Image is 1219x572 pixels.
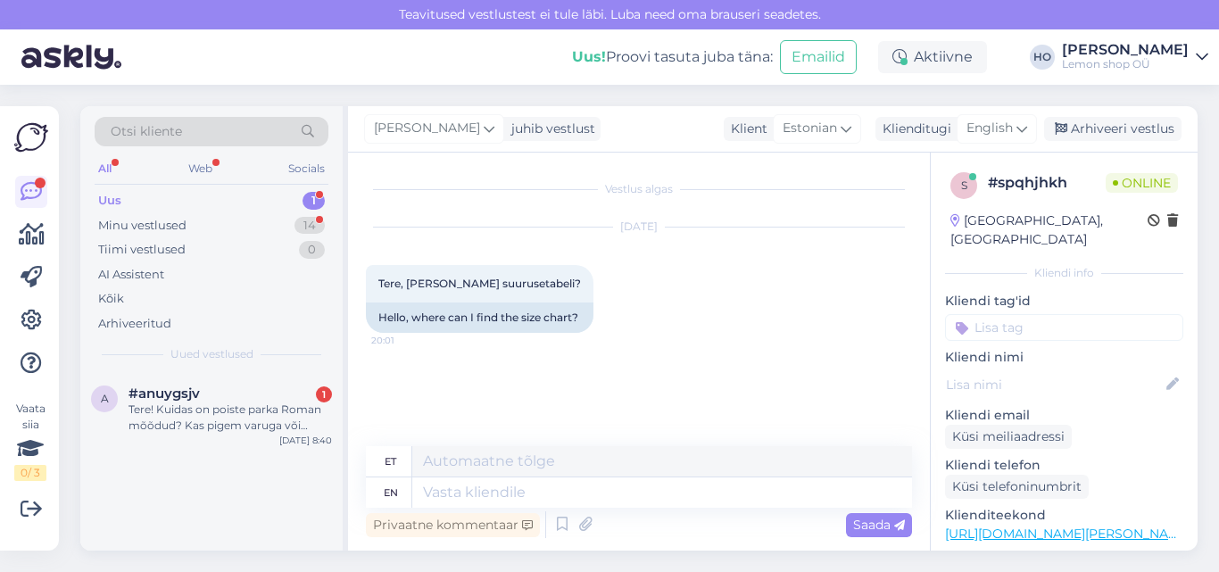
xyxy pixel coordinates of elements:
div: HO [1030,45,1055,70]
p: Kliendi email [945,406,1183,425]
img: Askly Logo [14,120,48,154]
div: Tiimi vestlused [98,241,186,259]
div: en [384,477,398,508]
div: Küsi telefoninumbrit [945,475,1089,499]
span: Online [1106,173,1178,193]
div: 1 [303,192,325,210]
div: Kõik [98,290,124,308]
div: 0 / 3 [14,465,46,481]
div: # spqhjhkh [988,172,1106,194]
span: [PERSON_NAME] [374,119,480,138]
button: Emailid [780,40,857,74]
div: juhib vestlust [504,120,595,138]
div: Vestlus algas [366,181,912,197]
span: a [101,392,109,405]
div: Proovi tasuta juba täna: [572,46,773,68]
div: Küsi meiliaadressi [945,425,1072,449]
div: Aktiivne [878,41,987,73]
span: English [966,119,1013,138]
a: [PERSON_NAME]Lemon shop OÜ [1062,43,1208,71]
p: Kliendi telefon [945,456,1183,475]
div: Vaata siia [14,401,46,481]
div: Privaatne kommentaar [366,513,540,537]
div: Kliendi info [945,265,1183,281]
div: et [385,446,396,477]
div: [DATE] [366,219,912,235]
span: Tere, [PERSON_NAME] suurusetabeli? [378,277,581,290]
input: Lisa tag [945,314,1183,341]
p: Kliendi nimi [945,348,1183,367]
div: Arhiveeri vestlus [1044,117,1182,141]
span: Uued vestlused [170,346,253,362]
span: Estonian [783,119,837,138]
div: 14 [294,217,325,235]
div: Uus [98,192,121,210]
span: #anuygsjv [129,385,200,402]
span: Otsi kliente [111,122,182,141]
div: Arhiveeritud [98,315,171,333]
div: Minu vestlused [98,217,187,235]
p: Vaata edasi ... [945,549,1183,565]
div: [DATE] 8:40 [279,434,332,447]
input: Lisa nimi [946,375,1163,394]
div: 0 [299,241,325,259]
div: All [95,157,115,180]
div: AI Assistent [98,266,164,284]
div: Klient [724,120,767,138]
div: Tere! Kuidas on poiste parka Roman mõõdud? Kas pigem varuga või vastabki täpselt suurusele? [129,402,332,434]
span: s [961,178,967,192]
div: Klienditugi [875,120,951,138]
div: [GEOGRAPHIC_DATA], [GEOGRAPHIC_DATA] [950,211,1148,249]
div: [PERSON_NAME] [1062,43,1189,57]
div: Lemon shop OÜ [1062,57,1189,71]
p: Klienditeekond [945,506,1183,525]
p: Kliendi tag'id [945,292,1183,311]
span: 20:01 [371,334,438,347]
span: Saada [853,517,905,533]
b: Uus! [572,48,606,65]
div: Hello, where can I find the size chart? [366,303,593,333]
div: 1 [316,386,332,402]
a: [URL][DOMAIN_NAME][PERSON_NAME] [945,526,1191,542]
div: Web [185,157,216,180]
div: Socials [285,157,328,180]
